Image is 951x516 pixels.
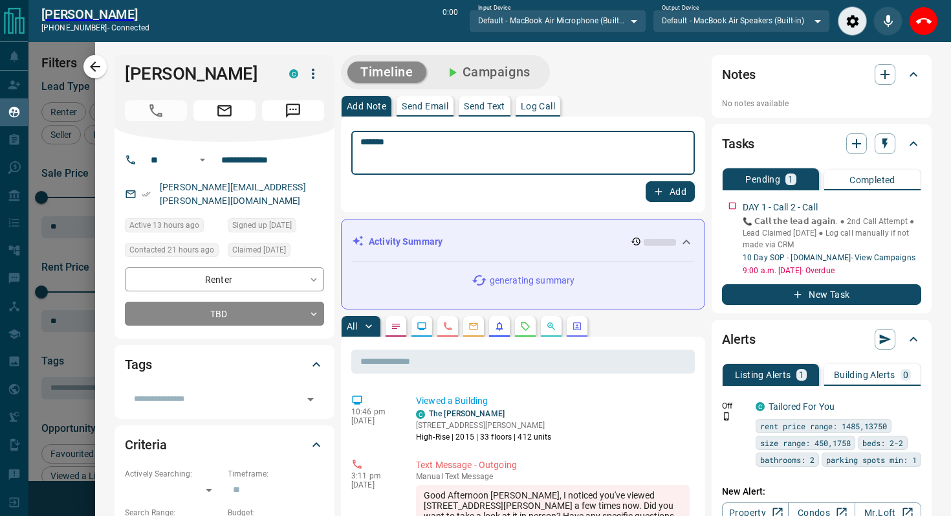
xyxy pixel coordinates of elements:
[228,243,324,261] div: Sat Aug 16 2025
[347,322,357,331] p: All
[369,235,443,249] p: Activity Summary
[125,243,221,261] div: Sun Aug 17 2025
[760,453,814,466] span: bathrooms: 2
[351,416,397,425] p: [DATE]
[478,4,511,12] label: Input Device
[520,321,530,331] svg: Requests
[735,370,791,379] p: Listing Alerts
[125,63,270,84] h1: [PERSON_NAME]
[653,10,830,32] div: Default - MacBook Air Speakers (Built-in)
[646,181,695,202] button: Add
[745,175,780,184] p: Pending
[142,190,151,199] svg: Email Verified
[494,321,505,331] svg: Listing Alerts
[662,4,699,12] label: Output Device
[743,216,921,251] p: 📞 𝗖𝗮𝗹𝗹 𝘁𝗵𝗲 𝗹𝗲𝗮𝗱 𝗮𝗴𝗮𝗶𝗻. ● 2nd Call Attempt ● Lead Claimed [DATE] ‎● Log call manually if not made ...
[232,243,286,256] span: Claimed [DATE]
[416,410,425,419] div: condos.ca
[722,412,731,421] svg: Push Notification Only
[722,98,921,109] p: No notes available
[443,6,458,36] p: 0:00
[799,370,804,379] p: 1
[468,321,479,331] svg: Emails
[760,436,851,449] span: size range: 450,1758
[125,434,167,455] h2: Criteria
[391,321,401,331] svg: Notes
[826,453,917,466] span: parking spots min: 1
[41,6,149,22] h2: [PERSON_NAME]
[416,420,552,431] p: [STREET_ADDRESS][PERSON_NAME]
[722,128,921,159] div: Tasks
[125,354,151,375] h2: Tags
[416,394,690,408] p: Viewed a Building
[722,324,921,355] div: Alerts
[160,182,306,206] a: [PERSON_NAME][EMAIL_ADDRESS][PERSON_NAME][DOMAIN_NAME]
[722,59,921,90] div: Notes
[129,219,199,232] span: Active 13 hours ago
[125,218,221,236] div: Sun Aug 17 2025
[289,69,298,78] div: condos.ca
[722,64,756,85] h2: Notes
[416,458,690,472] p: Text Message - Outgoing
[862,436,903,449] span: beds: 2-2
[125,468,221,480] p: Actively Searching:
[722,284,921,305] button: New Task
[125,429,324,460] div: Criteria
[232,219,292,232] span: Signed up [DATE]
[301,390,320,409] button: Open
[909,6,938,36] div: End Call
[417,321,427,331] svg: Lead Browsing Activity
[873,6,902,36] div: Mute
[41,22,149,34] p: [PHONE_NUMBER] -
[125,100,187,121] span: Call
[546,321,556,331] svg: Opportunities
[722,400,748,412] p: Off
[347,62,426,83] button: Timeline
[432,62,543,83] button: Campaigns
[125,267,324,291] div: Renter
[351,407,397,416] p: 10:46 pm
[743,253,915,262] a: 10 Day SOP - [DOMAIN_NAME]- View Campaigns
[125,302,324,326] div: TBD
[402,102,448,111] p: Send Email
[429,409,505,418] a: The [PERSON_NAME]
[228,468,324,480] p: Timeframe:
[572,321,582,331] svg: Agent Actions
[769,401,835,412] a: Tailored For You
[834,370,895,379] p: Building Alerts
[722,329,756,350] h2: Alerts
[903,370,908,379] p: 0
[464,102,505,111] p: Send Text
[838,6,867,36] div: Audio Settings
[443,321,453,331] svg: Calls
[521,102,555,111] p: Log Call
[193,100,256,121] span: Email
[351,471,397,480] p: 3:11 pm
[756,402,765,411] div: condos.ca
[743,201,818,214] p: DAY 1 - Call 2 - Call
[351,480,397,489] p: [DATE]
[416,472,690,481] p: Text Message
[743,265,921,276] p: 9:00 a.m. [DATE] - Overdue
[416,431,552,443] p: High-Rise | 2015 | 33 floors | 412 units
[125,349,324,380] div: Tags
[111,23,149,32] span: connected
[262,100,324,121] span: Message
[760,420,887,432] span: rent price range: 1485,13750
[416,472,443,481] span: manual
[469,10,646,32] div: Default - MacBook Air Microphone (Built-in)
[352,230,694,254] div: Activity Summary
[722,485,921,499] p: New Alert:
[788,175,793,184] p: 1
[849,175,895,185] p: Completed
[228,218,324,236] div: Sat Aug 16 2025
[195,152,210,168] button: Open
[722,133,754,154] h2: Tasks
[347,102,386,111] p: Add Note
[129,243,214,256] span: Contacted 21 hours ago
[490,274,574,287] p: generating summary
